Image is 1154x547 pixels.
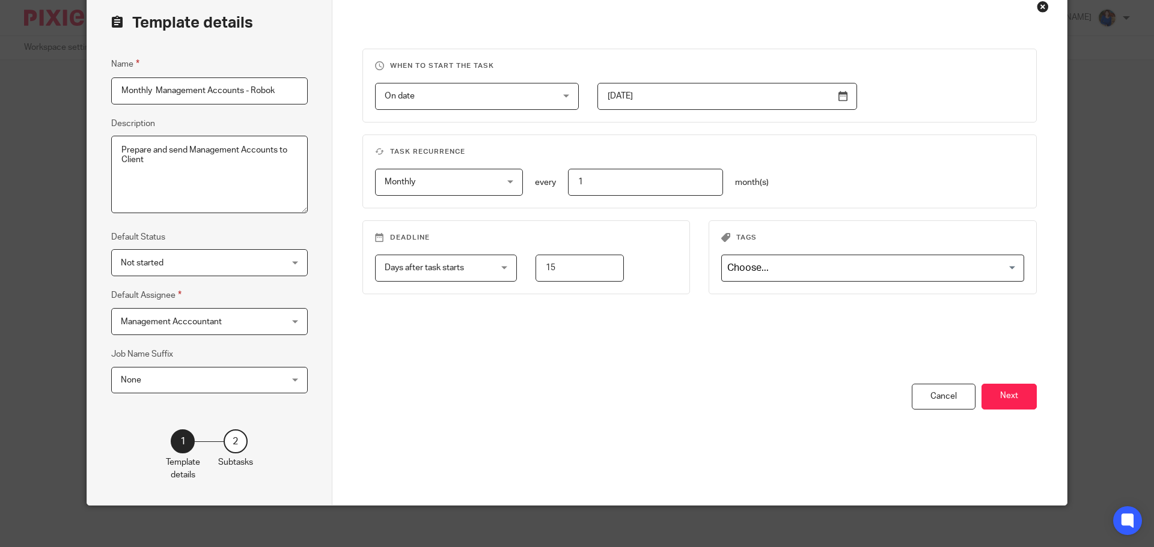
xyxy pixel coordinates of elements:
[111,57,139,71] label: Name
[385,92,415,100] span: On date
[385,264,464,272] span: Days after task starts
[721,233,1024,243] h3: Tags
[735,178,769,187] span: month(s)
[218,456,253,468] p: Subtasks
[111,288,182,302] label: Default Assignee
[912,384,975,409] div: Cancel
[982,384,1037,409] button: Next
[111,348,173,360] label: Job Name Suffix
[535,177,556,189] p: every
[121,259,163,267] span: Not started
[111,231,165,243] label: Default Status
[166,456,200,481] p: Template details
[121,376,141,384] span: None
[111,136,308,214] textarea: Prepare and send Management Accounts to Client
[224,429,248,453] div: 2
[721,255,1024,282] div: Search for option
[111,13,253,33] h2: Template details
[111,118,155,130] label: Description
[723,258,1017,279] input: Search for option
[375,147,1025,157] h3: Task recurrence
[385,178,415,186] span: Monthly
[375,61,1025,71] h3: When to start the task
[121,318,222,326] span: Management Acccountant
[375,233,678,243] h3: Deadline
[1037,1,1049,13] div: Close this dialog window
[171,429,195,453] div: 1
